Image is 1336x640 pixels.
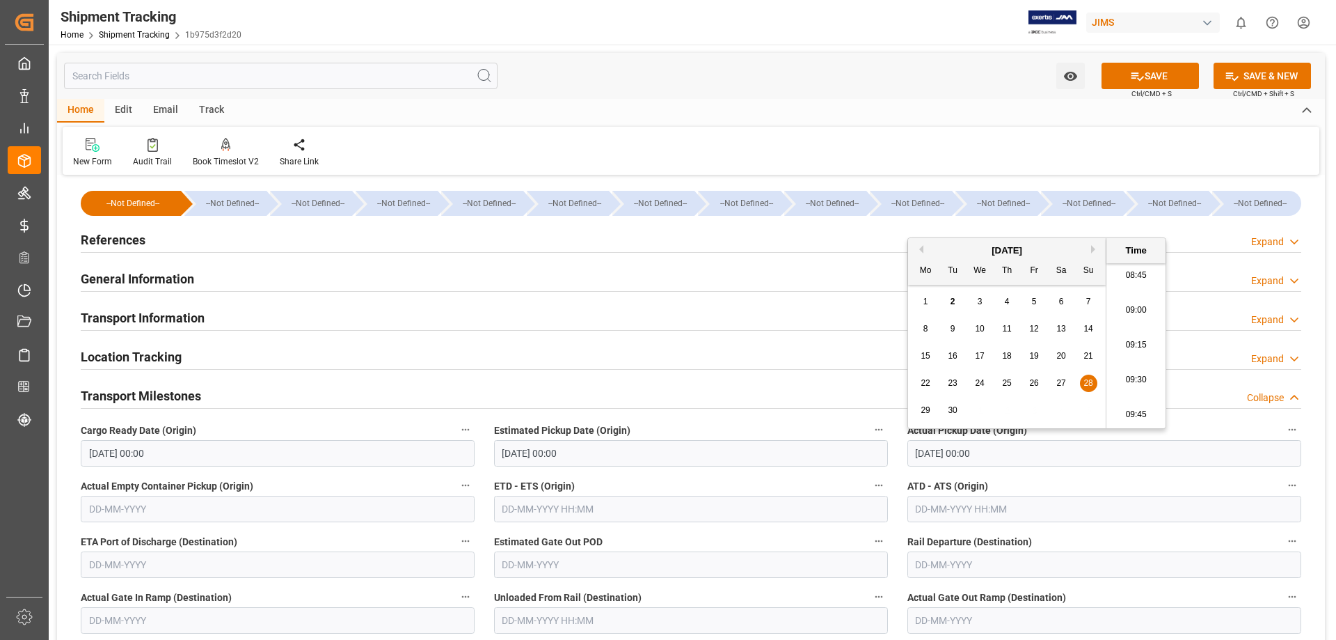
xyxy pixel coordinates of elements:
[907,607,1301,634] input: DD-MM-YYYY
[81,535,237,549] span: ETA Port of Discharge (Destination)
[1247,391,1284,405] div: Collapse
[1233,88,1294,99] span: Ctrl/CMD + Shift + S
[1002,378,1011,388] span: 25
[1226,191,1294,216] div: --Not Defined--
[971,263,989,280] div: We
[948,405,957,415] span: 30
[1283,532,1301,550] button: Rail Departure (Destination)
[1080,348,1097,365] div: Choose Sunday, September 21st, 2025
[1002,351,1011,361] span: 18
[944,402,962,419] div: Choose Tuesday, September 30th, 2025
[975,351,984,361] span: 17
[978,297,983,306] span: 3
[1029,351,1038,361] span: 19
[1005,297,1010,306] span: 4
[921,405,930,415] span: 29
[1140,191,1209,216] div: --Not Defined--
[1083,324,1092,334] span: 14
[907,552,1301,578] input: DD-MM-YYYY
[907,535,1032,549] span: Rail Departure (Destination)
[81,479,253,494] span: Actual Empty Container Pickup (Origin)
[944,348,962,365] div: Choose Tuesday, September 16th, 2025
[921,378,930,388] span: 22
[921,351,930,361] span: 15
[81,591,232,605] span: Actual Gate In Ramp (Destination)
[1083,378,1092,388] span: 28
[1041,191,1123,216] div: --Not Defined--
[999,348,1016,365] div: Choose Thursday, September 18th, 2025
[944,293,962,311] div: Choose Tuesday, September 2nd, 2025
[81,309,205,327] h2: Transport Information
[143,99,189,123] div: Email
[494,479,575,494] span: ETD - ETS (Origin)
[1053,320,1070,338] div: Choose Saturday, September 13th, 2025
[870,588,888,606] button: Unloaded From Rail (Destination)
[1106,328,1166,363] li: 09:15
[81,552,475,578] input: DD-MM-YYYY
[870,476,888,494] button: ETD - ETS (Origin)
[369,191,438,216] div: --Not Defined--
[870,191,952,216] div: --Not Defined--
[1032,297,1037,306] span: 5
[626,191,694,216] div: --Not Defined--
[907,496,1301,522] input: DD-MM-YYYY HH:MM
[1106,398,1166,432] li: 09:45
[1080,293,1097,311] div: Choose Sunday, September 7th, 2025
[1106,293,1166,328] li: 09:00
[57,99,104,123] div: Home
[456,476,475,494] button: Actual Empty Container Pickup (Origin)
[917,263,935,280] div: Mo
[951,297,955,306] span: 2
[784,191,866,216] div: --Not Defined--
[1056,324,1065,334] span: 13
[1131,88,1172,99] span: Ctrl/CMD + S
[971,293,989,311] div: Choose Wednesday, September 3rd, 2025
[133,155,172,168] div: Audit Trail
[923,297,928,306] span: 1
[356,191,438,216] div: --Not Defined--
[494,496,888,522] input: DD-MM-YYYY HH:MM
[61,6,241,27] div: Shipment Tracking
[1225,7,1257,38] button: show 0 new notifications
[81,270,194,288] h2: General Information
[456,532,475,550] button: ETA Port of Discharge (Destination)
[798,191,866,216] div: --Not Defined--
[1029,378,1038,388] span: 26
[999,293,1016,311] div: Choose Thursday, September 4th, 2025
[1080,263,1097,280] div: Su
[1053,263,1070,280] div: Sa
[1251,274,1284,288] div: Expand
[975,378,984,388] span: 24
[1086,297,1091,306] span: 7
[81,191,181,216] div: --Not Defined--
[193,155,259,168] div: Book Timeslot V2
[104,99,143,123] div: Edit
[1283,588,1301,606] button: Actual Gate Out Ramp (Destination)
[270,191,352,216] div: --Not Defined--
[1283,421,1301,439] button: Actual Pickup Date (Origin)
[1026,348,1043,365] div: Choose Friday, September 19th, 2025
[948,378,957,388] span: 23
[494,591,642,605] span: Unloaded From Rail (Destination)
[944,320,962,338] div: Choose Tuesday, September 9th, 2025
[456,588,475,606] button: Actual Gate In Ramp (Destination)
[1026,293,1043,311] div: Choose Friday, September 5th, 2025
[917,375,935,392] div: Choose Monday, September 22nd, 2025
[1080,320,1097,338] div: Choose Sunday, September 14th, 2025
[1029,324,1038,334] span: 12
[99,30,170,40] a: Shipment Tracking
[870,421,888,439] button: Estimated Pickup Date (Origin)
[917,348,935,365] div: Choose Monday, September 15th, 2025
[944,263,962,280] div: Tu
[1053,375,1070,392] div: Choose Saturday, September 27th, 2025
[494,552,888,578] input: DD-MM-YYYY
[951,324,955,334] span: 9
[908,244,1106,258] div: [DATE]
[1083,351,1092,361] span: 21
[1053,348,1070,365] div: Choose Saturday, September 20th, 2025
[494,440,888,467] input: DD-MM-YYYY HH:MM
[999,320,1016,338] div: Choose Thursday, September 11th, 2025
[971,320,989,338] div: Choose Wednesday, September 10th, 2025
[95,191,171,216] div: --Not Defined--
[884,191,952,216] div: --Not Defined--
